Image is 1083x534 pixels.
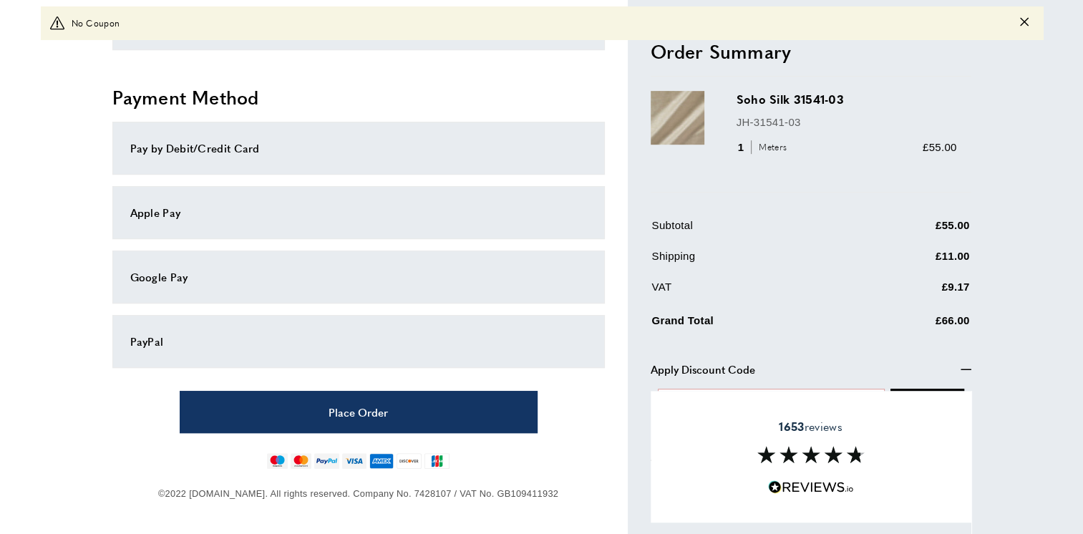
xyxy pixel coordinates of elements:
span: ©2022 [DOMAIN_NAME]. All rights reserved. Company No. 7428107 / VAT No. GB109411932 [158,488,558,499]
span: reviews [779,419,842,434]
img: discover [397,453,422,469]
td: £9.17 [857,278,969,306]
div: Apple Pay [130,204,587,221]
h2: Order Summary [651,39,971,64]
button: Apply Coupon [890,389,964,423]
img: Soho Silk 31541-03 [651,92,704,145]
img: maestro [267,453,288,469]
img: Reviews section [757,446,865,463]
span: No Coupon [72,16,120,30]
td: VAT [652,278,856,306]
td: £11.00 [857,248,969,276]
p: JH-31541-03 [737,114,957,131]
img: jcb [424,453,450,469]
span: Meters [751,141,790,155]
img: Reviews.io 5 stars [768,480,854,494]
div: 1 [737,139,792,156]
td: Grand Total [652,309,856,340]
img: paypal [314,453,339,469]
div: PayPal [130,333,587,350]
h2: Payment Method [112,84,605,110]
div: Google Pay [130,268,587,286]
span: Apply Discount Code [651,361,755,378]
img: visa [342,453,366,469]
h3: Soho Silk 31541-03 [737,92,957,108]
img: american-express [369,453,394,469]
button: Close message [1020,16,1029,30]
span: £55.00 [923,141,957,153]
td: Subtotal [652,217,856,245]
div: Pay by Debit/Credit Card [130,140,587,157]
td: £55.00 [857,217,969,245]
button: Place Order [180,391,538,433]
td: £66.00 [857,309,969,340]
td: Shipping [652,248,856,276]
img: mastercard [291,453,311,469]
strong: 1653 [779,418,804,435]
